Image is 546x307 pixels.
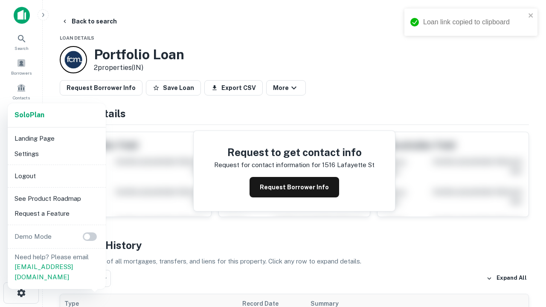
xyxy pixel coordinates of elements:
[423,17,526,27] div: Loan link copied to clipboard
[11,146,102,162] li: Settings
[528,12,534,20] button: close
[15,111,44,119] strong: Solo Plan
[15,252,99,282] p: Need help? Please email
[11,131,102,146] li: Landing Page
[11,168,102,184] li: Logout
[11,206,102,221] li: Request a Feature
[11,191,102,206] li: See Product Roadmap
[15,263,73,281] a: [EMAIL_ADDRESS][DOMAIN_NAME]
[15,110,44,120] a: SoloPlan
[503,239,546,280] iframe: Chat Widget
[11,232,55,242] p: Demo Mode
